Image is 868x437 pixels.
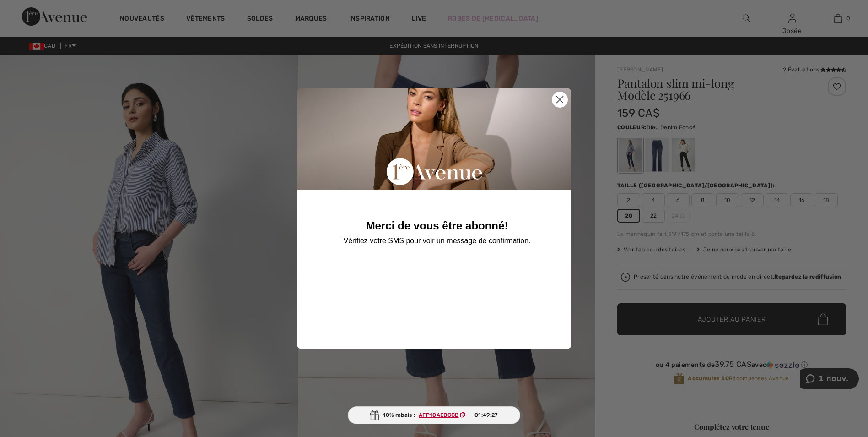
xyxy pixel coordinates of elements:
span: Vérifiez votre SMS pour voir un message de confirmation. [343,237,530,245]
button: Close dialog [552,92,568,108]
ins: AFP10AEDCCB [419,412,458,418]
img: Gift.svg [370,410,379,420]
span: 01:49:27 [474,411,498,419]
span: Merci de vous être abonné! [366,219,508,232]
div: 10% rabais : [348,406,521,424]
span: 1 nouv. [18,6,49,15]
